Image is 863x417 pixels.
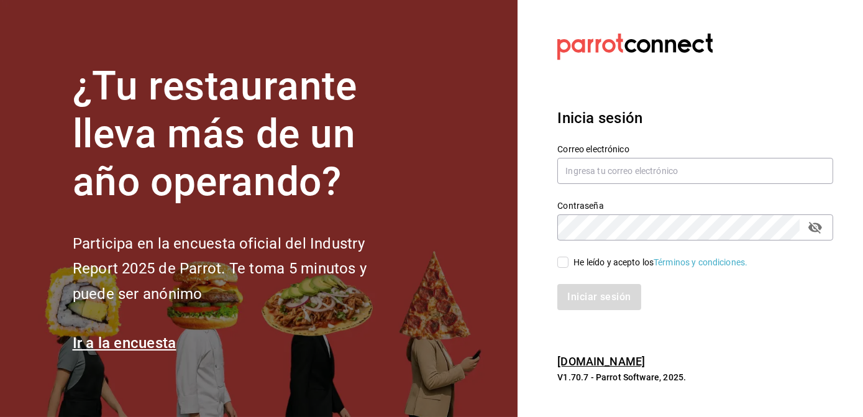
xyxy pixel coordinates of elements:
label: Contraseña [557,202,833,211]
div: He leído y acepto los [573,256,747,269]
p: V1.70.7 - Parrot Software, 2025. [557,371,833,383]
label: Correo electrónico [557,145,833,154]
h2: Participa en la encuesta oficial del Industry Report 2025 de Parrot. Te toma 5 minutos y puede se... [73,231,408,307]
a: Términos y condiciones. [654,257,747,267]
h3: Inicia sesión [557,107,833,129]
a: [DOMAIN_NAME] [557,355,645,368]
a: Ir a la encuesta [73,334,176,352]
button: passwordField [805,217,826,238]
h1: ¿Tu restaurante lleva más de un año operando? [73,63,408,206]
input: Ingresa tu correo electrónico [557,158,833,184]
